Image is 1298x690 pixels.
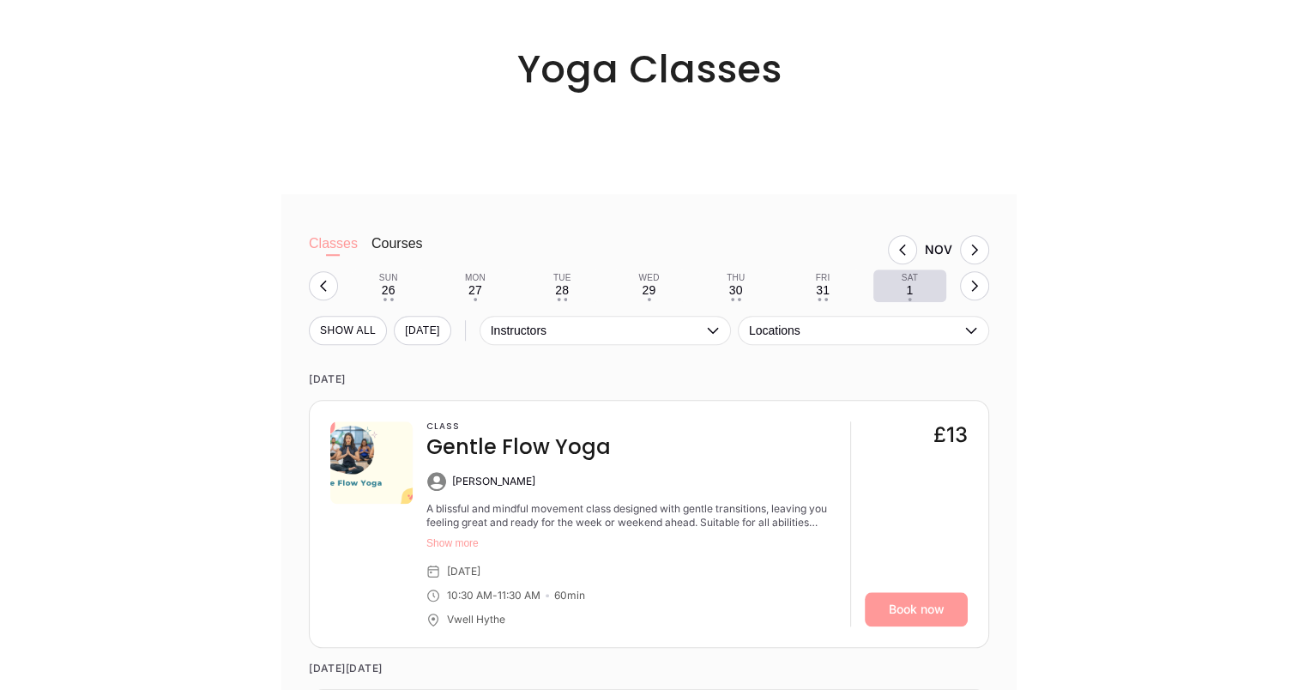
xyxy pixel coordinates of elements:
div: • [647,298,650,301]
button: Locations [738,316,989,345]
div: £13 [933,421,968,449]
div: • [908,298,911,301]
div: 30 [729,283,743,297]
button: Instructors [480,316,731,345]
a: Book now [865,592,968,626]
div: Sun [379,273,398,283]
div: - [492,589,498,602]
img: 61e4154f-1df3-4cf4-9c57-15847db83959.png [330,421,413,504]
div: [PERSON_NAME] [452,475,535,488]
div: 31 [816,283,830,297]
button: Next month, Dec [960,235,989,264]
nav: Month switch [450,235,989,264]
div: Thu [727,273,745,283]
div: • • [818,298,828,301]
div: • • [557,298,567,301]
div: Sat [902,273,918,283]
button: Show more [426,536,836,550]
div: Mon [465,273,486,283]
div: A blissful and mindful movement class designed with gentle transitions, leaving you feeling great... [426,502,836,530]
div: 10:30 AM [447,589,492,602]
span: Locations [749,324,961,337]
div: Fri [816,273,830,283]
time: [DATE] [309,359,989,400]
div: Tue [553,273,571,283]
time: [DATE][DATE] [309,648,989,689]
div: • [474,298,477,301]
button: Previous month, Oct [888,235,917,264]
div: 60 min [554,589,585,602]
h3: Class [426,421,611,432]
div: 27 [468,283,482,297]
h2: Yoga Classes [438,45,861,94]
div: 26 [382,283,395,297]
button: [DATE] [394,316,451,345]
button: SHOW All [309,316,387,345]
div: • • [383,298,394,301]
span: Instructors [491,324,703,337]
button: Courses [371,235,423,269]
div: Wed [638,273,659,283]
div: [DATE] [447,565,480,578]
div: Vwell Hythe [447,613,505,626]
div: 29 [642,283,655,297]
div: 28 [555,283,569,297]
div: 1 [906,283,913,297]
div: Month Nov [917,243,960,257]
button: Classes [309,235,358,269]
div: • • [731,298,741,301]
div: 11:30 AM [498,589,540,602]
h4: Gentle Flow Yoga [426,433,611,461]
